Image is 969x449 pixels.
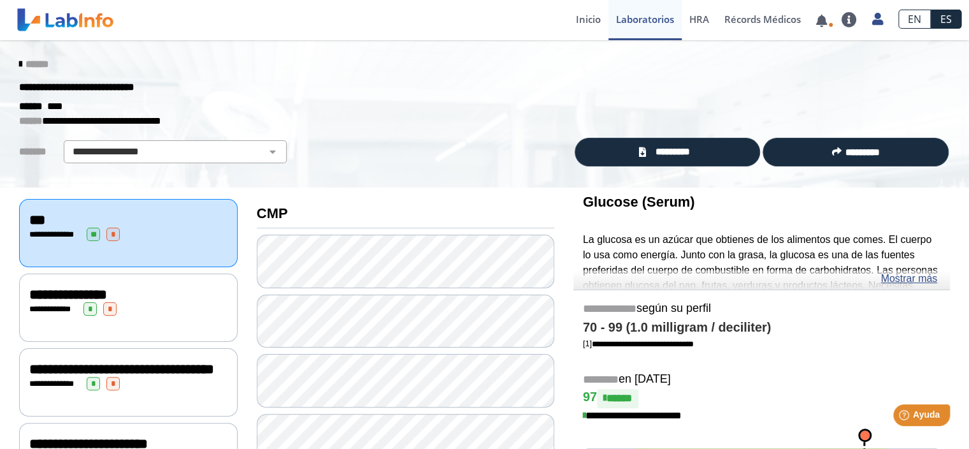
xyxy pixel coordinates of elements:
[583,194,695,210] b: Glucose (Serum)
[583,302,940,316] h5: según su perfil
[583,339,694,348] a: [1]
[583,372,940,387] h5: en [DATE]
[257,205,288,221] b: CMP
[856,399,955,435] iframe: Help widget launcher
[880,271,937,286] a: Mostrar más
[583,320,940,335] h4: 70 - 99 (1.0 milligram / deciliter)
[583,389,940,408] h4: 97
[931,10,961,29] a: ES
[689,13,709,26] span: HRA
[583,232,940,339] p: La glucosa es un azúcar que obtienes de los alimentos que comes. El cuerpo lo usa como energía. J...
[898,10,931,29] a: EN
